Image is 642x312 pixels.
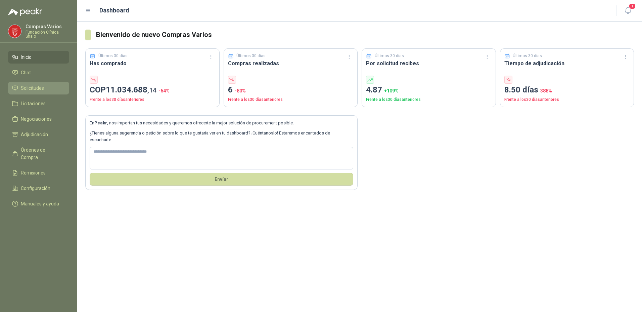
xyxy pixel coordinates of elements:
a: Remisiones [8,166,69,179]
p: Frente a los 30 días anteriores [366,96,492,103]
span: Chat [21,69,31,76]
p: Frente a los 30 días anteriores [228,96,354,103]
a: Licitaciones [8,97,69,110]
span: + 109 % [384,88,399,93]
a: Configuración [8,182,69,195]
span: 388 % [540,88,552,93]
h3: Bienvenido de nuevo Compras Varios [96,30,634,40]
a: Solicitudes [8,82,69,94]
p: En , nos importan tus necesidades y queremos ofrecerte la mejor solución de procurement posible. [90,120,353,126]
h1: Dashboard [99,6,129,15]
span: Adjudicación [21,131,48,138]
span: 1 [629,3,636,9]
p: Frente a los 30 días anteriores [90,96,215,103]
p: Últimos 30 días [98,53,128,59]
span: Remisiones [21,169,46,177]
img: Logo peakr [8,8,42,16]
p: 8.50 días [504,84,630,96]
p: 6 [228,84,354,96]
b: Peakr [94,120,107,125]
img: Company Logo [8,25,21,38]
p: ¿Tienes alguna sugerencia o petición sobre lo que te gustaría ver en tu dashboard? ¡Cuéntanoslo! ... [90,130,353,144]
p: Frente a los 30 días anteriores [504,96,630,103]
button: Envíar [90,173,353,186]
span: Solicitudes [21,84,44,92]
a: Órdenes de Compra [8,144,69,164]
h3: Compras realizadas [228,59,354,68]
p: Últimos 30 días [375,53,404,59]
span: Negociaciones [21,115,52,123]
p: Fundación Clínica Shaio [26,30,69,38]
span: Manuales y ayuda [21,200,59,207]
p: Últimos 30 días [513,53,542,59]
span: Configuración [21,185,50,192]
span: ,14 [147,86,156,94]
span: 11.034.688 [106,85,156,94]
button: 1 [622,5,634,17]
h3: Tiempo de adjudicación [504,59,630,68]
p: COP [90,84,215,96]
a: Inicio [8,51,69,64]
h3: Has comprado [90,59,215,68]
span: Inicio [21,53,32,61]
a: Negociaciones [8,113,69,125]
span: -80 % [235,88,246,93]
span: -64 % [158,88,170,93]
p: 4.87 [366,84,492,96]
a: Chat [8,66,69,79]
p: Compras Varios [26,24,69,29]
span: Licitaciones [21,100,46,107]
span: Órdenes de Compra [21,146,63,161]
p: Últimos 30 días [236,53,266,59]
a: Adjudicación [8,128,69,141]
h3: Por solicitud recibes [366,59,492,68]
a: Manuales y ayuda [8,197,69,210]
